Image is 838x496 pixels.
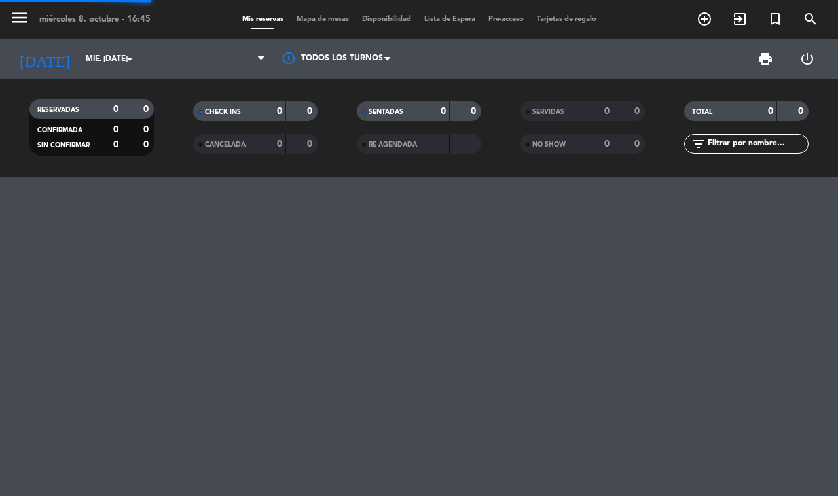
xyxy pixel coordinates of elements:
span: SENTADAS [369,109,403,115]
i: menu [10,8,29,27]
i: power_settings_new [799,51,815,67]
strong: 0 [441,107,446,116]
span: CONFIRMADA [37,127,82,133]
span: CHECK INS [205,109,241,115]
span: NO SHOW [532,141,566,148]
i: search [803,11,818,27]
i: add_circle_outline [697,11,712,27]
strong: 0 [143,125,151,134]
span: SERVIDAS [532,109,564,115]
strong: 0 [277,107,282,116]
span: Pre-acceso [482,16,530,23]
span: RESERVADAS [37,107,79,113]
strong: 0 [471,107,479,116]
input: Filtrar por nombre... [706,137,808,151]
strong: 0 [768,107,773,116]
strong: 0 [307,139,315,149]
div: LOG OUT [786,39,828,79]
strong: 0 [143,140,151,149]
span: Mapa de mesas [290,16,355,23]
span: RE AGENDADA [369,141,417,148]
span: TOTAL [692,109,712,115]
span: Disponibilidad [355,16,418,23]
span: Lista de Espera [418,16,482,23]
strong: 0 [113,125,118,134]
span: CANCELADA [205,141,246,148]
strong: 0 [604,139,610,149]
i: arrow_drop_down [122,51,137,67]
i: filter_list [691,136,706,152]
i: [DATE] [10,44,79,73]
strong: 0 [634,139,642,149]
div: miércoles 8. octubre - 16:45 [39,13,151,26]
span: Tarjetas de regalo [530,16,603,23]
strong: 0 [634,107,642,116]
strong: 0 [798,107,806,116]
i: exit_to_app [732,11,748,27]
strong: 0 [604,107,610,116]
i: turned_in_not [767,11,783,27]
span: SIN CONFIRMAR [37,142,90,149]
strong: 0 [143,105,151,114]
span: Mis reservas [236,16,290,23]
span: print [757,51,773,67]
strong: 0 [113,140,118,149]
strong: 0 [307,107,315,116]
strong: 0 [277,139,282,149]
strong: 0 [113,105,118,114]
